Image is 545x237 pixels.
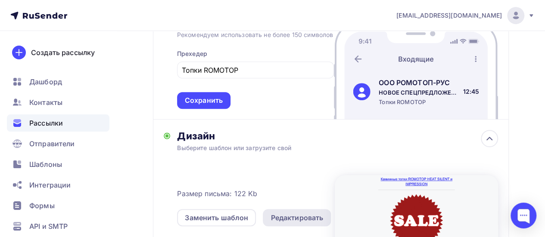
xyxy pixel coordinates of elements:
[29,180,71,190] span: Интеграции
[396,11,502,20] span: [EMAIL_ADDRESS][DOMAIN_NAME]
[177,144,466,152] div: Выберите шаблон или загрузите свой
[463,87,479,96] div: 12:45
[7,156,109,173] a: Шаблоны
[29,139,75,149] span: Отправители
[7,73,109,90] a: Дашборд
[29,97,62,108] span: Контакты
[379,89,460,96] div: НОВОЕ СПЕЦПРЕДЛОЖЕНИЕ НА ТОПКИ ROMOTOP
[396,7,535,24] a: [EMAIL_ADDRESS][DOMAIN_NAME]
[271,212,323,223] div: Редактировать
[177,188,257,199] span: Размер письма: 122 Kb
[29,118,63,128] span: Рассылки
[29,77,62,87] span: Дашборд
[182,65,329,75] input: Текст, который будут видеть подписчики
[7,135,109,152] a: Отправители
[29,200,55,211] span: Формы
[7,94,109,111] a: Контакты
[29,221,68,231] span: API и SMTP
[31,47,95,58] div: Создать рассылку
[379,77,460,88] div: ООО РОМОТОП-РУС
[379,98,460,106] div: Топки ROMOTOP
[7,114,109,132] a: Рассылки
[7,197,109,214] a: Формы
[29,159,62,169] span: Шаблоны
[177,31,333,39] div: Рекомендуем использовать не более 150 символов
[177,130,498,142] div: Дизайн
[185,95,223,105] div: Сохранить
[185,212,248,223] div: Заменить шаблон
[177,49,207,58] div: Прехедер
